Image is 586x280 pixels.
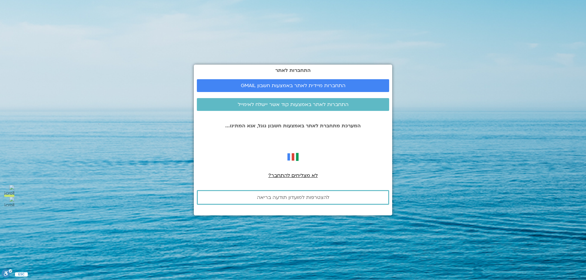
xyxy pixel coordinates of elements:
[241,83,345,88] span: התחברות מיידית לאתר באמצעות חשבון GMAIL
[197,98,389,111] a: התחברות לאתר באמצעות קוד אשר יישלח לאימייל
[197,79,389,92] a: התחברות מיידית לאתר באמצעות חשבון GMAIL
[257,195,329,200] span: להצטרפות למועדון תודעה בריאה
[4,197,14,207] input: Scroll to Bottom
[197,190,389,205] a: להצטרפות למועדון תודעה בריאה
[4,185,14,195] input: Scroll to Top
[268,172,318,179] a: לא מצליחים להתחבר?
[238,102,349,107] span: התחברות לאתר באמצעות קוד אשר יישלח לאימייל
[197,68,389,73] h2: התחברות לאתר
[197,123,389,129] p: המערכת מתחברת לאתר באמצעות חשבון גוגל, אנא המתינו...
